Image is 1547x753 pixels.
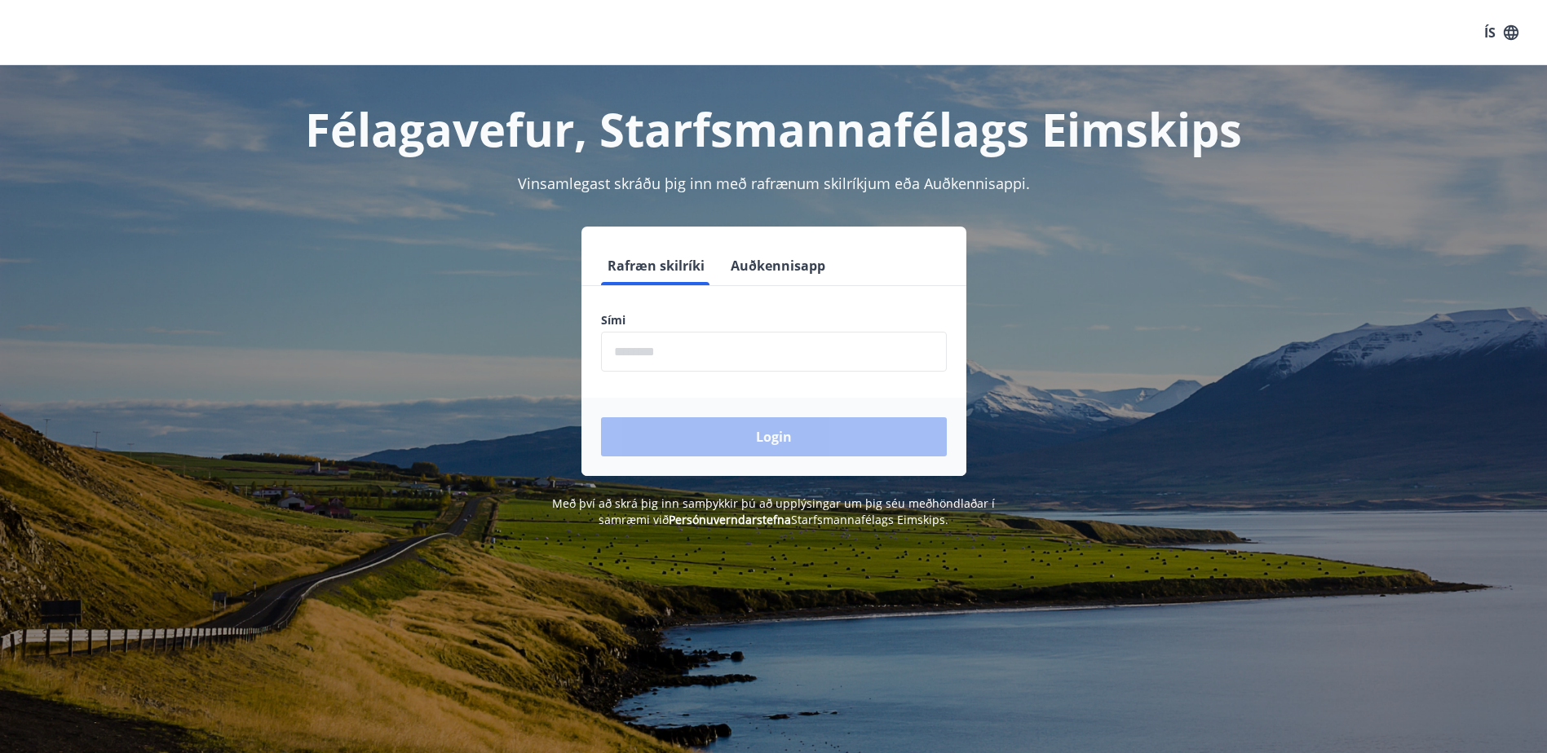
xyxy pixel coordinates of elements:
span: Með því að skrá þig inn samþykkir þú að upplýsingar um þig séu meðhöndlaðar í samræmi við Starfsm... [552,495,995,527]
a: Persónuverndarstefna [669,512,791,527]
button: Rafræn skilríki [601,246,711,285]
span: Vinsamlegast skráðu þig inn með rafrænum skilríkjum eða Auðkennisappi. [518,174,1030,193]
button: ÍS [1475,18,1527,47]
label: Sími [601,312,947,328]
h1: Félagavefur, Starfsmannafélags Eimskips [206,98,1341,160]
button: Auðkennisapp [724,246,832,285]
